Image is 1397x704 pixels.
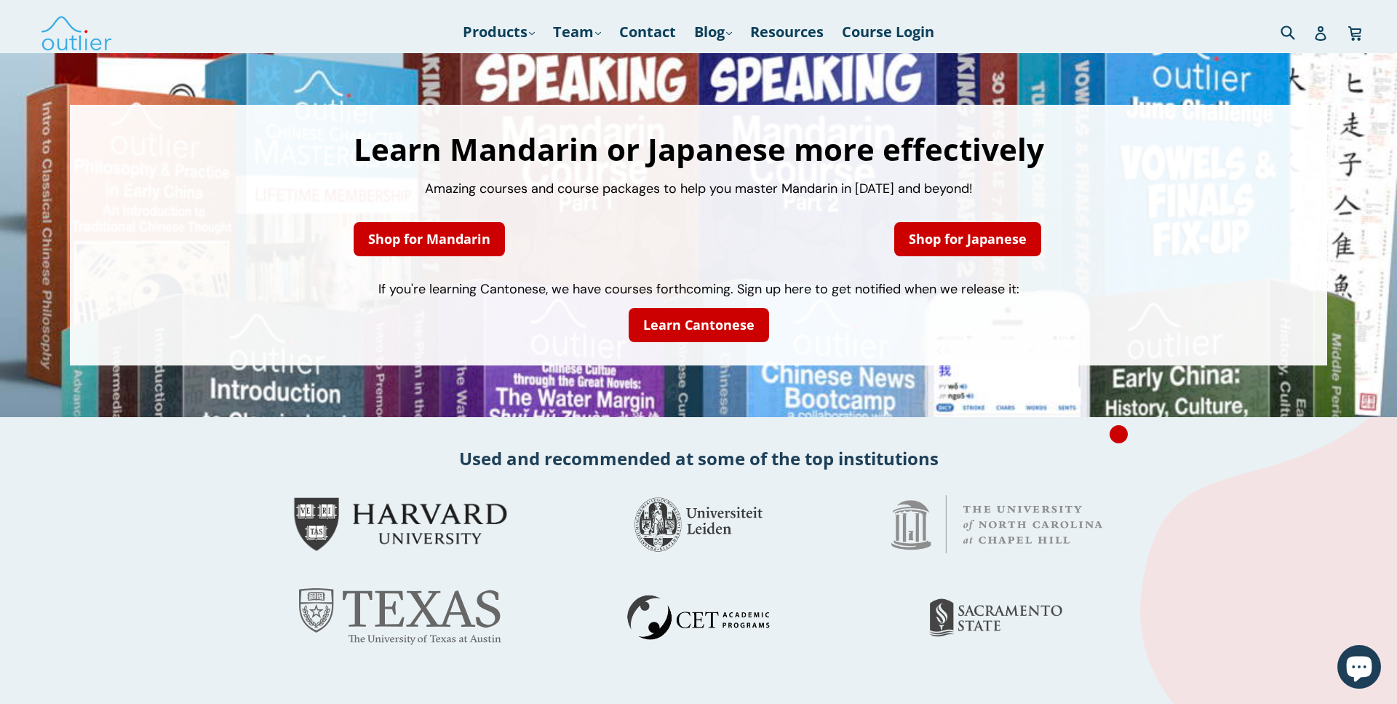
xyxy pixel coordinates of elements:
a: Products [455,19,542,45]
a: Resources [743,19,831,45]
h1: Learn Mandarin or Japanese more effectively [84,134,1313,165]
a: Shop for Japanese [894,222,1041,256]
a: Contact [612,19,683,45]
a: Team [546,19,608,45]
a: Course Login [835,19,942,45]
a: Learn Cantonese [629,308,769,342]
input: Search [1277,17,1317,47]
a: Shop for Mandarin [354,222,505,256]
img: Outlier Linguistics [40,11,113,53]
span: Amazing courses and course packages to help you master Mandarin in [DATE] and beyond! [425,180,973,197]
a: Blog [687,19,739,45]
inbox-online-store-chat: Shopify online store chat [1333,645,1385,692]
span: If you're learning Cantonese, we have courses forthcoming. Sign up here to get notified when we r... [378,280,1019,298]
